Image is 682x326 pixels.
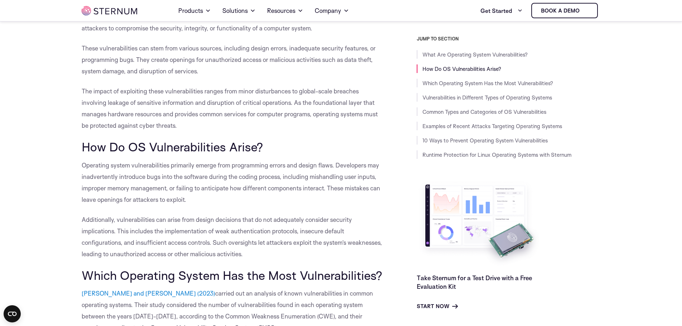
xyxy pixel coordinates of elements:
[422,137,548,144] a: 10 Ways to Prevent Operating System Vulnerabilities
[422,123,562,130] a: Examples of Recent Attacks Targeting Operating Systems
[417,36,601,42] h3: JUMP TO SECTION
[82,268,382,283] span: Which Operating System Has the Most Vulnerabilities?
[422,65,501,72] a: How Do OS Vulnerabilities Arise?
[422,151,571,158] a: Runtime Protection for Linux Operating Systems with Sternum
[582,8,588,14] img: sternum iot
[417,179,542,268] img: Take Sternum for a Test Drive with a Free Evaluation Kit
[422,80,553,87] a: Which Operating System Has the Most Vulnerabilities?
[531,3,598,18] a: Book a demo
[417,274,532,290] a: Take Sternum for a Test Drive with a Free Evaluation Kit
[82,44,376,75] span: These vulnerabilities can stem from various sources, including design errors, inadequate security...
[82,6,137,15] img: sternum iot
[417,302,458,311] a: Start Now
[82,87,378,129] span: The impact of exploiting these vulnerabilities ranges from minor disturbances to global-scale bre...
[82,161,380,203] span: Operating system vulnerabilities primarily emerge from programming errors and design flaws. Devel...
[222,1,256,21] a: Solutions
[422,51,528,58] a: What Are Operating System Vulnerabilities?
[82,289,215,297] a: [PERSON_NAME] and [PERSON_NAME] (2023)
[480,4,523,18] a: Get Started
[82,139,263,154] span: How Do OS Vulnerabilities Arise?
[422,94,552,101] a: Vulnerabilities in Different Types of Operating Systems
[82,216,382,258] span: Additionally, vulnerabilities can arise from design decisions that do not adequately consider sec...
[315,1,349,21] a: Company
[178,1,211,21] a: Products
[267,1,303,21] a: Resources
[4,305,21,322] button: Open CMP widget
[422,108,546,115] a: Common Types and Categories of OS Vulnerabilities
